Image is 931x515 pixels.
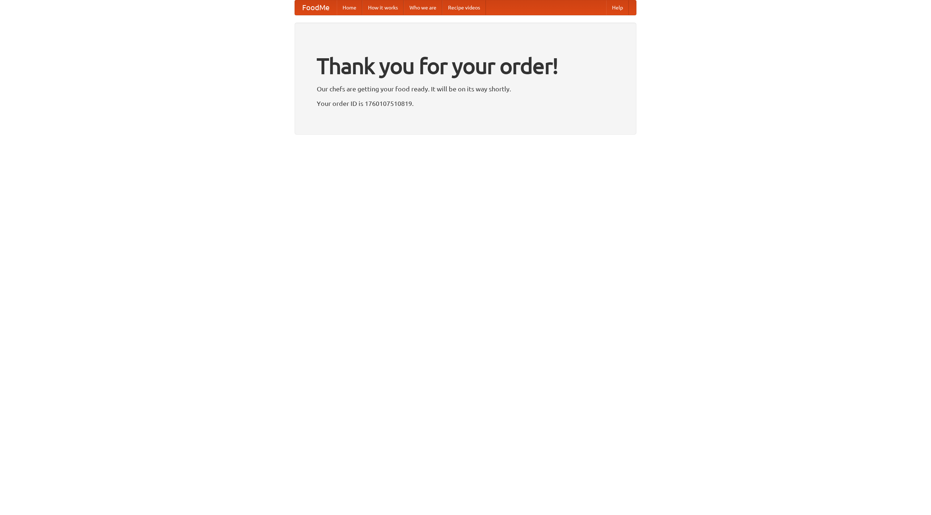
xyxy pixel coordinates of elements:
p: Our chefs are getting your food ready. It will be on its way shortly. [317,83,614,94]
a: Home [337,0,362,15]
a: How it works [362,0,404,15]
p: Your order ID is 1760107510819. [317,98,614,109]
h1: Thank you for your order! [317,48,614,83]
a: Who we are [404,0,442,15]
a: FoodMe [295,0,337,15]
a: Recipe videos [442,0,486,15]
a: Help [606,0,629,15]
